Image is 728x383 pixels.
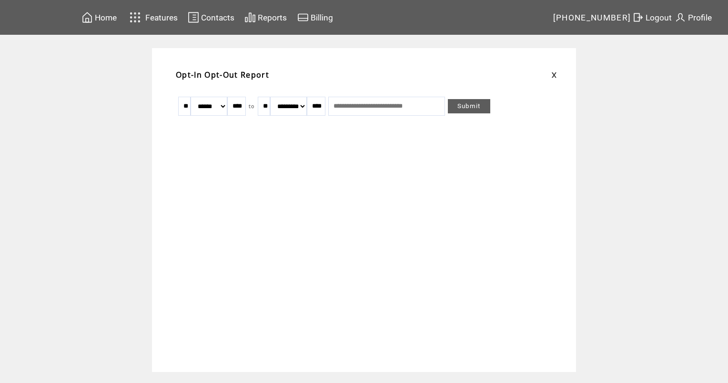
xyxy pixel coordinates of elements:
span: Reports [258,13,287,22]
img: creidtcard.svg [297,11,309,23]
a: Home [80,10,118,25]
a: Billing [296,10,334,25]
span: Logout [646,13,672,22]
a: Features [125,8,179,27]
span: Features [145,13,178,22]
span: [PHONE_NUMBER] [553,13,631,22]
img: features.svg [127,10,143,25]
span: Home [95,13,117,22]
img: exit.svg [632,11,644,23]
span: Opt-In Opt-Out Report [176,70,269,80]
img: profile.svg [675,11,686,23]
img: contacts.svg [188,11,199,23]
a: Submit [448,99,490,113]
span: Profile [688,13,712,22]
img: home.svg [81,11,93,23]
span: Contacts [201,13,234,22]
span: to [249,103,255,110]
a: Reports [243,10,288,25]
span: Billing [311,13,333,22]
img: chart.svg [244,11,256,23]
a: Logout [631,10,673,25]
a: Contacts [186,10,236,25]
a: Profile [673,10,713,25]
